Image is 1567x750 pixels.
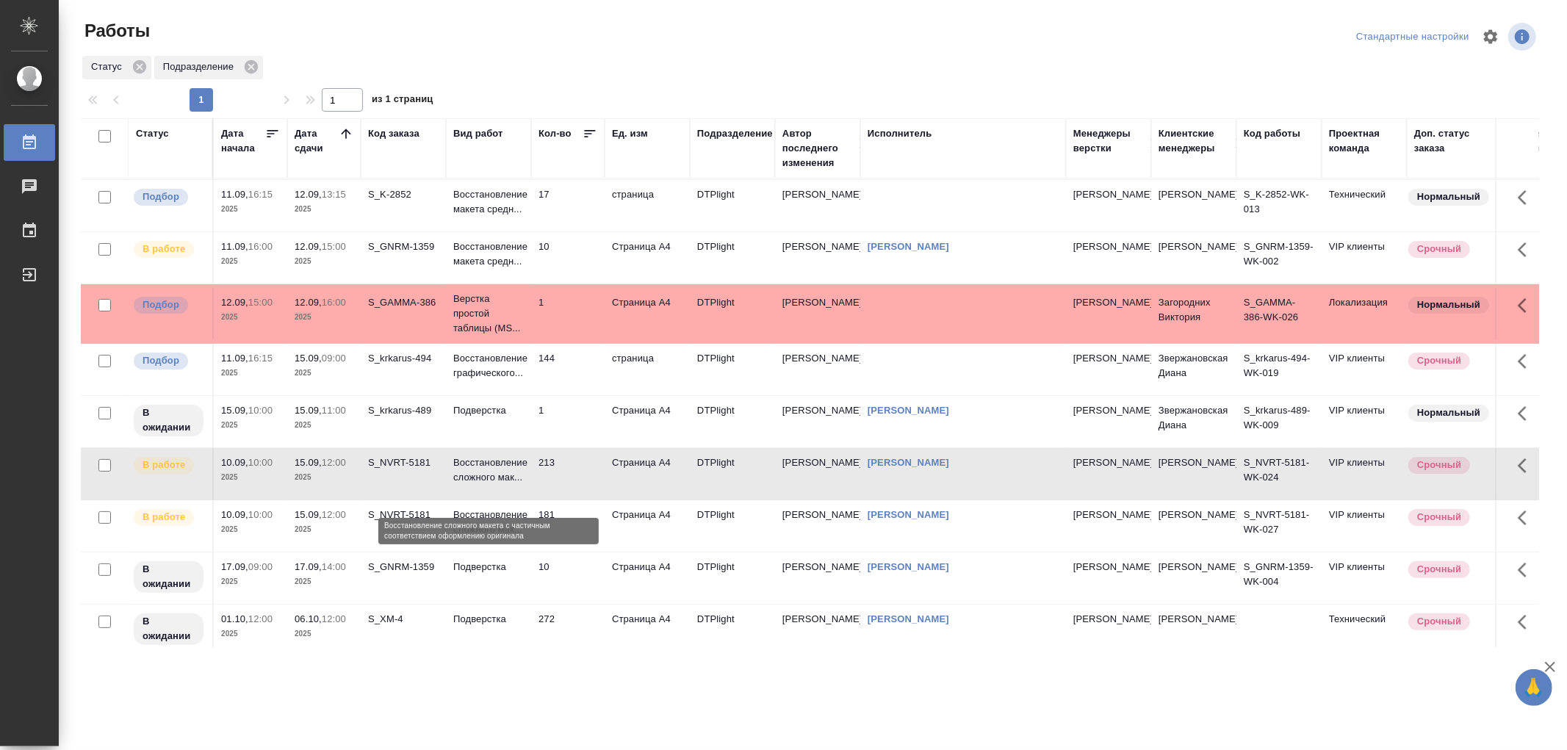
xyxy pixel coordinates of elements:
div: Исполнитель выполняет работу [132,455,205,475]
p: Подбор [143,190,179,204]
p: 2025 [295,202,353,217]
p: 2025 [221,522,280,537]
p: 2025 [221,627,280,641]
div: Подразделение [154,56,263,79]
p: Подбор [143,353,179,368]
p: 2025 [295,470,353,485]
td: VIP клиенты [1322,448,1407,500]
p: Верстка простой таблицы (MS... [453,292,524,336]
p: 11.09, [221,241,248,252]
div: S_XM-4 [368,612,439,627]
td: [PERSON_NAME] [1151,448,1236,500]
p: 2025 [295,310,353,325]
button: Здесь прячутся важные кнопки [1509,500,1544,536]
a: [PERSON_NAME] [868,561,949,572]
p: Восстановление графического... [453,351,524,381]
p: Статус [91,60,127,74]
div: Статус [82,56,151,79]
td: [PERSON_NAME] [1151,500,1236,552]
p: [PERSON_NAME] [1073,239,1144,254]
div: Дата сдачи [295,126,339,156]
p: 2025 [221,418,280,433]
p: В ожидании [143,562,195,591]
td: S_NVRT-5181-WK-024 [1236,448,1322,500]
div: S_NVRT-5181 [368,508,439,522]
p: 12:00 [322,509,346,520]
td: Страница А4 [605,605,690,656]
p: 14:00 [322,561,346,572]
p: 10:00 [248,405,273,416]
p: [PERSON_NAME] [1073,455,1144,470]
div: Проектная команда [1329,126,1400,156]
div: Можно подбирать исполнителей [132,187,205,207]
button: Здесь прячутся важные кнопки [1509,232,1544,267]
p: 2025 [221,254,280,269]
td: S_GNRM-1359-WK-004 [1236,552,1322,604]
div: Можно подбирать исполнителей [132,295,205,315]
button: Здесь прячутся важные кнопки [1509,605,1544,640]
div: Доп. статус заказа [1414,126,1491,156]
p: [PERSON_NAME] [1073,295,1144,310]
p: 10.09, [221,457,248,468]
td: Страница А4 [605,396,690,447]
td: Звержановская Диана [1151,396,1236,447]
p: 12.09, [295,189,322,200]
p: 12.09, [295,297,322,308]
td: DTPlight [690,344,775,395]
button: 🙏 [1516,669,1552,706]
td: страница [605,180,690,231]
div: Менеджеры верстки [1073,126,1144,156]
td: S_K-2852-WK-013 [1236,180,1322,231]
td: [PERSON_NAME] [1151,180,1236,231]
p: [PERSON_NAME] [1073,403,1144,418]
p: 12.09, [295,241,322,252]
p: 15.09, [295,457,322,468]
td: S_krkarus-494-WK-019 [1236,344,1322,395]
p: В ожидании [143,614,195,643]
div: Код работы [1244,126,1300,141]
td: 181 [531,500,605,552]
div: Кол-во [538,126,572,141]
p: 2025 [295,366,353,381]
p: Восстановление макета средн... [453,187,524,217]
div: S_NVRT-5181 [368,455,439,470]
td: [PERSON_NAME] [1151,232,1236,284]
span: Настроить таблицу [1473,19,1508,54]
p: Подразделение [163,60,239,74]
td: [PERSON_NAME] [1151,605,1236,656]
p: 12:00 [322,613,346,624]
p: 2025 [221,310,280,325]
p: 11.09, [221,353,248,364]
td: S_krkarus-489-WK-009 [1236,396,1322,447]
td: [PERSON_NAME] [775,605,860,656]
td: VIP клиенты [1322,396,1407,447]
p: 09:00 [322,353,346,364]
td: DTPlight [690,232,775,284]
p: [PERSON_NAME] [1073,508,1144,522]
p: Восстановление сложного мак... [453,455,524,485]
p: [PERSON_NAME] [1073,351,1144,366]
a: [PERSON_NAME] [868,509,949,520]
td: 10 [531,552,605,604]
td: Технический [1322,180,1407,231]
div: Код заказа [368,126,419,141]
td: 17 [531,180,605,231]
td: [PERSON_NAME] [775,232,860,284]
div: Исполнитель назначен, приступать к работе пока рано [132,612,205,646]
td: DTPlight [690,500,775,552]
p: Восстановление макета средн... [453,239,524,269]
div: Статус [136,126,169,141]
p: Восстановление сложного мак... [453,508,524,537]
td: Загородних Виктория [1151,288,1236,339]
p: 13:15 [322,189,346,200]
div: Исполнитель назначен, приступать к работе пока рано [132,403,205,438]
td: Страница А4 [605,552,690,604]
td: Звержановская Диана [1151,344,1236,395]
p: [PERSON_NAME] [1073,187,1144,202]
button: Здесь прячутся важные кнопки [1509,288,1544,323]
p: [PERSON_NAME] [1073,612,1144,627]
td: [PERSON_NAME] [775,552,860,604]
p: 16:15 [248,189,273,200]
p: В работе [143,242,185,256]
td: VIP клиенты [1322,344,1407,395]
